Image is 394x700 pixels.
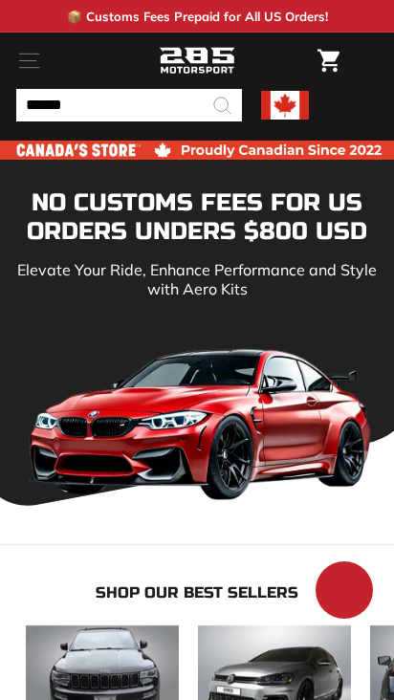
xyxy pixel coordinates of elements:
p: 📦 Customs Fees Prepaid for All US Orders! [67,9,328,24]
img: Logo_285_Motorsport_areodynamics_components [159,45,235,77]
inbox-online-store-chat: Shopify online store chat [310,561,379,623]
a: Cart [308,33,349,88]
h2: Shop our Best Sellers [16,583,378,602]
p: Elevate Your Ride, Enhance Performance and Style with Aero Kits [16,260,378,298]
h1: NO CUSTOMS FEES FOR US ORDERS UNDERS $800 USD [16,188,378,246]
input: Search [16,89,242,121]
